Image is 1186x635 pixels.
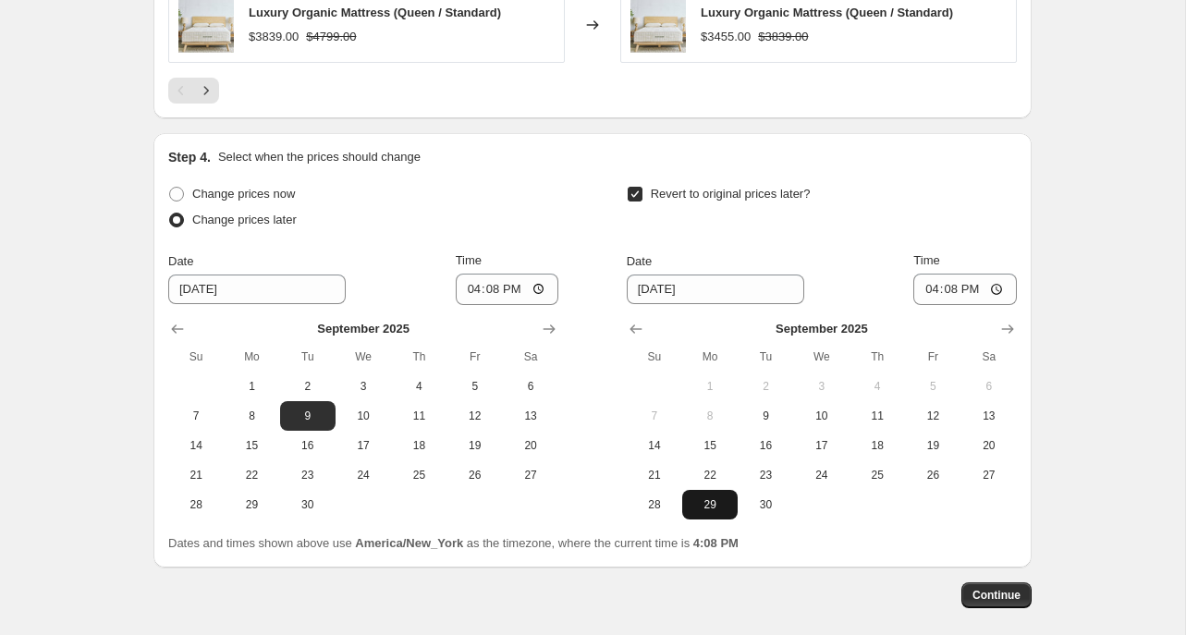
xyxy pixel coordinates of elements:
span: 21 [176,468,216,482]
button: Monday September 22 2025 [682,460,738,490]
button: Monday September 1 2025 [224,372,279,401]
button: Thursday September 18 2025 [391,431,446,460]
span: 9 [745,409,786,423]
button: Monday September 8 2025 [682,401,738,431]
span: Dates and times shown above use as the timezone, where the current time is [168,536,739,550]
button: Saturday September 20 2025 [961,431,1017,460]
span: 13 [969,409,1009,423]
span: 11 [398,409,439,423]
span: 22 [690,468,730,482]
b: 4:08 PM [693,536,739,550]
th: Tuesday [280,342,336,372]
span: Th [857,349,898,364]
button: Sunday September 21 2025 [168,460,224,490]
th: Wednesday [794,342,850,372]
button: Tuesday September 16 2025 [280,431,336,460]
span: 3 [801,379,842,394]
button: Monday September 15 2025 [224,431,279,460]
span: 27 [969,468,1009,482]
button: Monday September 29 2025 [682,490,738,519]
span: 15 [231,438,272,453]
button: Tuesday September 9 2025 [280,401,336,431]
button: Thursday September 18 2025 [850,431,905,460]
span: 9 [287,409,328,423]
span: 30 [287,497,328,512]
button: Show previous month, August 2025 [165,316,190,342]
th: Sunday [627,342,682,372]
button: Friday September 12 2025 [905,401,960,431]
button: Monday September 8 2025 [224,401,279,431]
button: Tuesday September 30 2025 [738,490,793,519]
div: $3839.00 [249,28,299,46]
th: Saturday [961,342,1017,372]
span: Tu [745,349,786,364]
b: America/New_York [355,536,463,550]
button: Friday September 19 2025 [447,431,503,460]
button: Tuesday September 16 2025 [738,431,793,460]
button: Saturday September 27 2025 [961,460,1017,490]
span: Fr [912,349,953,364]
button: Tuesday September 9 2025 [738,401,793,431]
button: Friday September 26 2025 [905,460,960,490]
th: Wednesday [336,342,391,372]
span: 12 [455,409,495,423]
strike: $4799.00 [306,28,356,46]
span: Tu [287,349,328,364]
button: Friday September 5 2025 [447,372,503,401]
button: Friday September 5 2025 [905,372,960,401]
button: Sunday September 14 2025 [627,431,682,460]
button: Wednesday September 3 2025 [794,372,850,401]
button: Sunday September 14 2025 [168,431,224,460]
span: Luxury Organic Mattress (Queen / Standard) [701,6,953,19]
span: Su [176,349,216,364]
span: 27 [510,468,551,482]
span: 2 [287,379,328,394]
span: 22 [231,468,272,482]
span: Continue [972,588,1021,603]
span: Su [634,349,675,364]
button: Sunday September 7 2025 [627,401,682,431]
span: Time [913,253,939,267]
button: Wednesday September 17 2025 [794,431,850,460]
span: 29 [231,497,272,512]
span: 8 [690,409,730,423]
span: 30 [745,497,786,512]
button: Friday September 12 2025 [447,401,503,431]
span: 2 [745,379,786,394]
th: Monday [682,342,738,372]
span: We [801,349,842,364]
button: Thursday September 25 2025 [391,460,446,490]
span: 19 [912,438,953,453]
button: Thursday September 4 2025 [850,372,905,401]
span: Sa [510,349,551,364]
button: Sunday September 28 2025 [627,490,682,519]
button: Thursday September 11 2025 [391,401,446,431]
button: Wednesday September 10 2025 [336,401,391,431]
button: Saturday September 27 2025 [503,460,558,490]
button: Monday September 22 2025 [224,460,279,490]
button: Tuesday September 2 2025 [738,372,793,401]
span: 18 [857,438,898,453]
span: 23 [287,468,328,482]
span: 7 [634,409,675,423]
span: 5 [455,379,495,394]
span: 7 [176,409,216,423]
span: 18 [398,438,439,453]
span: Change prices now [192,187,295,201]
button: Thursday September 4 2025 [391,372,446,401]
span: 17 [801,438,842,453]
span: 20 [510,438,551,453]
button: Sunday September 21 2025 [627,460,682,490]
input: 8/22/2025 [168,275,346,304]
nav: Pagination [168,78,219,104]
th: Sunday [168,342,224,372]
span: We [343,349,384,364]
span: 4 [857,379,898,394]
span: Th [398,349,439,364]
span: 20 [969,438,1009,453]
span: 10 [343,409,384,423]
button: Saturday September 6 2025 [503,372,558,401]
button: Sunday September 7 2025 [168,401,224,431]
th: Friday [447,342,503,372]
span: 4 [398,379,439,394]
